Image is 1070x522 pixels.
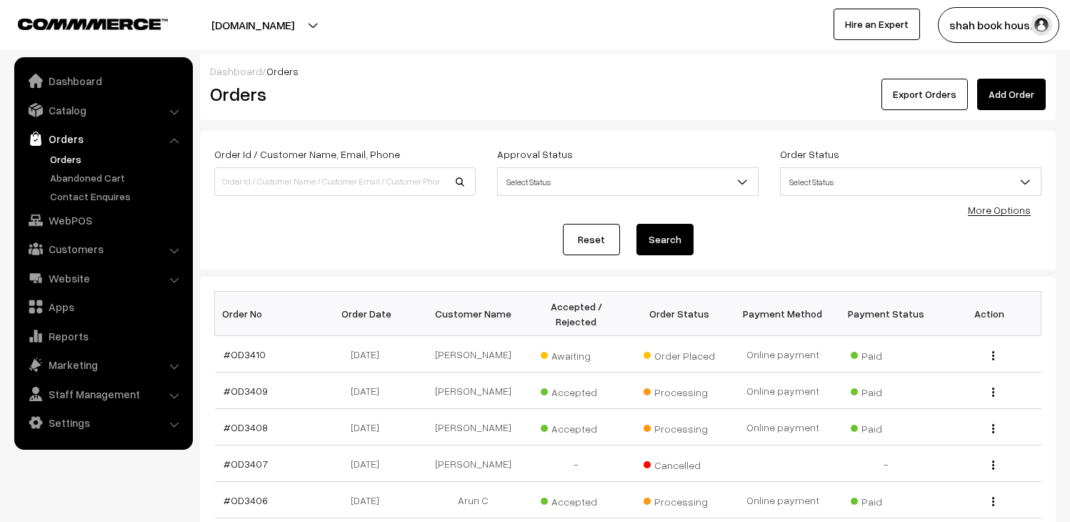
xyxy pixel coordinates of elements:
[834,445,938,482] td: -
[421,373,525,409] td: [PERSON_NAME]
[224,421,268,433] a: #OD3408
[498,169,758,194] span: Select Status
[992,351,994,360] img: Menu
[18,126,188,152] a: Orders
[266,65,299,77] span: Orders
[214,167,476,196] input: Order Id / Customer Name / Customer Email / Customer Phone
[421,336,525,373] td: [PERSON_NAME]
[224,348,266,360] a: #OD3410
[636,224,694,255] button: Search
[644,418,715,436] span: Processing
[992,461,994,470] img: Menu
[215,292,319,336] th: Order No
[224,458,268,470] a: #OD3407
[210,65,262,77] a: Dashboard
[541,381,612,400] span: Accepted
[780,167,1041,196] span: Select Status
[628,292,731,336] th: Order Status
[224,494,268,506] a: #OD3406
[1031,14,1052,36] img: user
[644,381,715,400] span: Processing
[938,292,1041,336] th: Action
[731,292,835,336] th: Payment Method
[18,14,143,31] a: COMMMERCE
[834,9,920,40] a: Hire an Expert
[18,323,188,349] a: Reports
[224,385,268,397] a: #OD3409
[421,292,525,336] th: Customer Name
[46,189,188,204] a: Contact Enquires
[18,236,188,262] a: Customers
[834,292,938,336] th: Payment Status
[524,292,628,336] th: Accepted / Rejected
[18,381,188,407] a: Staff Management
[781,169,1041,194] span: Select Status
[731,336,835,373] td: Online payment
[731,409,835,445] td: Online payment
[18,97,188,123] a: Catalog
[18,207,188,233] a: WebPOS
[644,454,715,473] span: Cancelled
[18,19,168,29] img: COMMMERCE
[541,491,612,509] span: Accepted
[46,152,188,167] a: Orders
[851,345,922,363] span: Paid
[541,418,612,436] span: Accepted
[18,294,188,320] a: Apps
[318,336,421,373] td: [DATE]
[541,345,612,363] span: Awaiting
[318,292,421,336] th: Order Date
[318,373,421,409] td: [DATE]
[563,224,620,255] a: Reset
[731,373,835,409] td: Online payment
[46,170,188,185] a: Abandoned Cart
[851,418,922,436] span: Paid
[18,410,188,435] a: Settings
[644,491,715,509] span: Processing
[421,409,525,445] td: [PERSON_NAME]
[881,79,968,110] button: Export Orders
[318,409,421,445] td: [DATE]
[214,147,400,162] label: Order Id / Customer Name, Email, Phone
[421,482,525,518] td: Arun C
[318,445,421,482] td: [DATE]
[992,497,994,506] img: Menu
[18,265,188,291] a: Website
[497,147,573,162] label: Approval Status
[731,482,835,518] td: Online payment
[497,167,759,196] span: Select Status
[421,445,525,482] td: [PERSON_NAME]
[992,388,994,397] img: Menu
[851,381,922,400] span: Paid
[780,147,839,162] label: Order Status
[318,482,421,518] td: [DATE]
[210,64,1046,79] div: /
[644,345,715,363] span: Order Placed
[18,352,188,378] a: Marketing
[210,83,474,105] h2: Orders
[977,79,1046,110] a: Add Order
[851,491,922,509] span: Paid
[161,7,344,43] button: [DOMAIN_NAME]
[18,68,188,94] a: Dashboard
[992,424,994,433] img: Menu
[938,7,1059,43] button: shah book hous…
[968,204,1031,216] a: More Options
[524,445,628,482] td: -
